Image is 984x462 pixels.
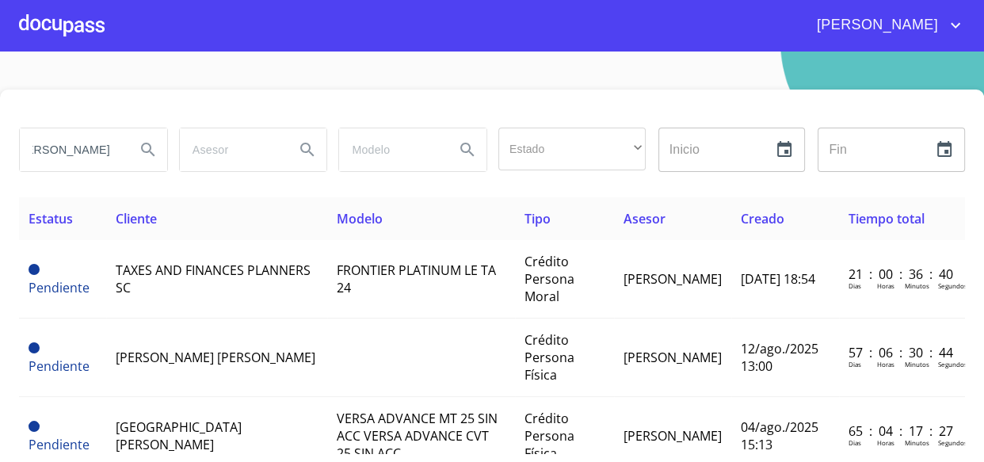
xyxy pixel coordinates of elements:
button: account of current user [805,13,965,38]
p: Segundos [938,438,967,447]
input: search [20,128,123,171]
span: Modelo [337,210,383,227]
p: Segundos [938,360,967,368]
span: Crédito Persona Moral [524,253,574,305]
button: Search [288,131,326,169]
p: Horas [877,281,894,290]
p: 57 : 06 : 30 : 44 [849,344,955,361]
span: Pendiente [29,357,90,375]
span: [PERSON_NAME] [PERSON_NAME] [116,349,315,366]
span: Pendiente [29,436,90,453]
span: VERSA ADVANCE MT 25 SIN ACC VERSA ADVANCE CVT 25 SIN ACC [337,410,498,462]
span: Tipo [524,210,551,227]
div: ​ [498,128,646,170]
input: search [180,128,283,171]
span: Asesor [624,210,666,227]
span: Pendiente [29,342,40,353]
span: [PERSON_NAME] [624,427,722,445]
p: Minutos [905,360,929,368]
span: 12/ago./2025 13:00 [741,340,818,375]
span: 04/ago./2025 15:13 [741,418,818,453]
span: [DATE] 18:54 [741,270,815,288]
span: FRONTIER PLATINUM LE TA 24 [337,262,496,296]
span: Pendiente [29,279,90,296]
p: Minutos [905,281,929,290]
span: [PERSON_NAME] [624,349,722,366]
p: Dias [849,281,861,290]
span: Crédito Persona Física [524,410,574,462]
span: [GEOGRAPHIC_DATA][PERSON_NAME] [116,418,242,453]
p: Horas [877,438,894,447]
span: Pendiente [29,264,40,275]
span: Crédito Persona Física [524,331,574,384]
span: Tiempo total [849,210,925,227]
p: Segundos [938,281,967,290]
p: Dias [849,360,861,368]
span: [PERSON_NAME] [624,270,722,288]
span: Cliente [116,210,157,227]
p: 65 : 04 : 17 : 27 [849,422,955,440]
p: Minutos [905,438,929,447]
span: Pendiente [29,421,40,432]
span: [PERSON_NAME] [805,13,946,38]
p: Horas [877,360,894,368]
span: TAXES AND FINANCES PLANNERS SC [116,262,311,296]
p: 21 : 00 : 36 : 40 [849,265,955,283]
input: search [339,128,442,171]
button: Search [129,131,167,169]
p: Dias [849,438,861,447]
button: Search [448,131,486,169]
span: Creado [741,210,784,227]
span: Estatus [29,210,73,227]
